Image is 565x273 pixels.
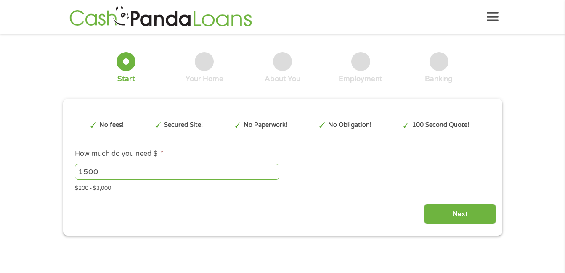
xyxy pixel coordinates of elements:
[424,204,496,224] input: Next
[186,74,223,84] div: Your Home
[75,150,163,158] label: How much do you need $
[99,121,124,130] p: No fees!
[75,181,490,193] div: $200 - $3,000
[265,74,300,84] div: About You
[164,121,203,130] p: Secured Site!
[425,74,453,84] div: Banking
[412,121,469,130] p: 100 Second Quote!
[328,121,371,130] p: No Obligation!
[117,74,135,84] div: Start
[339,74,382,84] div: Employment
[244,121,287,130] p: No Paperwork!
[67,5,255,29] img: GetLoanNow Logo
